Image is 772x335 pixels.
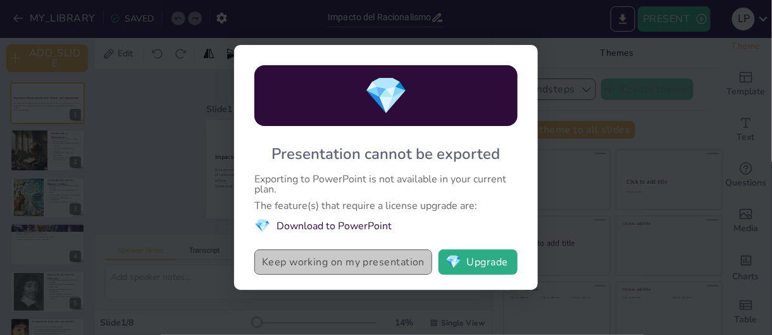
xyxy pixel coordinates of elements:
[254,217,518,234] li: Download to PowerPoint
[272,144,501,164] div: Presentation cannot be exported
[254,250,432,275] button: Keep working on my presentation
[254,174,518,194] div: Exporting to PowerPoint is not available in your current plan.
[439,250,518,275] button: diamondUpgrade
[364,72,408,120] span: diamond
[254,217,270,234] span: diamond
[445,256,461,269] span: diamond
[254,201,518,211] div: The feature(s) that require a license upgrade are:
